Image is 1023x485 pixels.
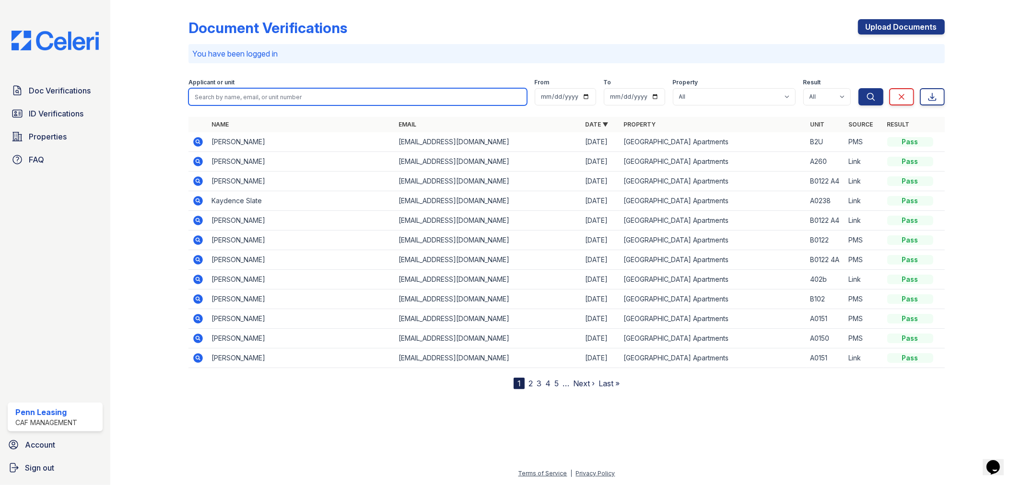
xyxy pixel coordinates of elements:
[581,329,620,348] td: [DATE]
[807,348,845,368] td: A0151
[581,348,620,368] td: [DATE]
[29,154,44,165] span: FAQ
[188,88,527,105] input: Search by name, email, or unit number
[395,191,581,211] td: [EMAIL_ADDRESS][DOMAIN_NAME]
[208,172,394,191] td: [PERSON_NAME]
[620,309,806,329] td: [GEOGRAPHIC_DATA] Apartments
[845,348,883,368] td: Link
[620,289,806,309] td: [GEOGRAPHIC_DATA] Apartments
[192,48,941,59] p: You have been logged in
[25,462,54,473] span: Sign out
[563,378,569,389] span: …
[845,309,883,329] td: PMS
[581,172,620,191] td: [DATE]
[581,191,620,211] td: [DATE]
[807,289,845,309] td: B102
[208,289,394,309] td: [PERSON_NAME]
[803,79,821,86] label: Result
[887,255,933,265] div: Pass
[845,329,883,348] td: PMS
[395,348,581,368] td: [EMAIL_ADDRESS][DOMAIN_NAME]
[395,211,581,231] td: [EMAIL_ADDRESS][DOMAIN_NAME]
[8,150,103,169] a: FAQ
[581,270,620,289] td: [DATE]
[518,470,567,477] a: Terms of Service
[807,191,845,211] td: A0238
[620,152,806,172] td: [GEOGRAPHIC_DATA] Apartments
[604,79,611,86] label: To
[887,137,933,147] div: Pass
[620,211,806,231] td: [GEOGRAPHIC_DATA] Apartments
[620,231,806,250] td: [GEOGRAPHIC_DATA] Apartments
[15,418,77,427] div: CAF Management
[188,79,235,86] label: Applicant or unit
[535,79,550,86] label: From
[807,250,845,270] td: B0122 4A
[395,152,581,172] td: [EMAIL_ADDRESS][DOMAIN_NAME]
[208,348,394,368] td: [PERSON_NAME]
[887,353,933,363] div: Pass
[845,132,883,152] td: PMS
[887,176,933,186] div: Pass
[395,250,581,270] td: [EMAIL_ADDRESS][DOMAIN_NAME]
[620,348,806,368] td: [GEOGRAPHIC_DATA] Apartments
[29,131,67,142] span: Properties
[395,132,581,152] td: [EMAIL_ADDRESS][DOMAIN_NAME]
[845,191,883,211] td: Link
[581,211,620,231] td: [DATE]
[887,235,933,245] div: Pass
[395,289,581,309] td: [EMAIL_ADDRESS][DOMAIN_NAME]
[620,250,806,270] td: [GEOGRAPHIC_DATA] Apartments
[208,152,394,172] td: [PERSON_NAME]
[399,121,416,128] a: Email
[395,172,581,191] td: [EMAIL_ADDRESS][DOMAIN_NAME]
[845,172,883,191] td: Link
[807,132,845,152] td: B2U
[887,157,933,166] div: Pass
[581,309,620,329] td: [DATE]
[537,379,541,388] a: 3
[620,329,806,348] td: [GEOGRAPHIC_DATA] Apartments
[599,379,620,388] a: Last »
[208,132,394,152] td: [PERSON_NAME]
[554,379,559,388] a: 5
[673,79,698,86] label: Property
[395,329,581,348] td: [EMAIL_ADDRESS][DOMAIN_NAME]
[4,31,106,50] img: CE_Logo_Blue-a8612792a0a2168367f1c8372b55b34899dd931a85d93a1a3d3e32e68fde9ad4.png
[514,378,525,389] div: 1
[15,406,77,418] div: Penn Leasing
[845,211,883,231] td: Link
[811,121,825,128] a: Unit
[8,81,103,100] a: Doc Verifications
[29,85,91,96] span: Doc Verifications
[887,216,933,225] div: Pass
[395,270,581,289] td: [EMAIL_ADDRESS][DOMAIN_NAME]
[887,275,933,284] div: Pass
[887,294,933,304] div: Pass
[573,379,595,388] a: Next ›
[807,329,845,348] td: A0150
[807,231,845,250] td: B0122
[620,191,806,211] td: [GEOGRAPHIC_DATA] Apartments
[395,309,581,329] td: [EMAIL_ADDRESS][DOMAIN_NAME]
[4,458,106,477] a: Sign out
[807,172,845,191] td: B0122 A4
[571,470,573,477] div: |
[887,196,933,206] div: Pass
[212,121,229,128] a: Name
[620,270,806,289] td: [GEOGRAPHIC_DATA] Apartments
[581,250,620,270] td: [DATE]
[581,152,620,172] td: [DATE]
[845,231,883,250] td: PMS
[845,250,883,270] td: PMS
[845,152,883,172] td: Link
[807,309,845,329] td: A0151
[858,19,945,35] a: Upload Documents
[620,172,806,191] td: [GEOGRAPHIC_DATA] Apartments
[8,127,103,146] a: Properties
[581,132,620,152] td: [DATE]
[845,270,883,289] td: Link
[849,121,873,128] a: Source
[4,435,106,454] a: Account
